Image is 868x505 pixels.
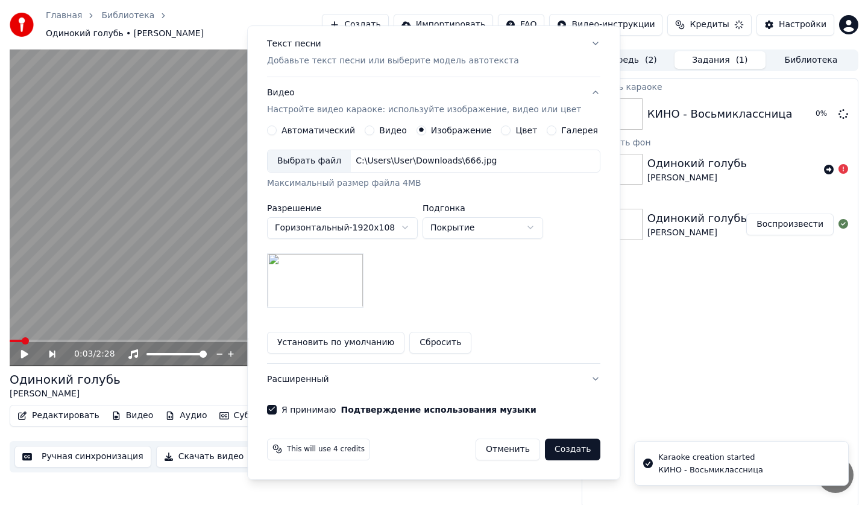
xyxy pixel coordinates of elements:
span: This will use 4 credits [287,445,365,454]
button: Сбросить [410,332,472,354]
div: Максимальный размер файла 4MB [267,177,600,189]
label: Цвет [516,126,538,135]
button: Я принимаю [341,405,536,414]
button: Отменить [476,439,540,460]
label: Я принимаю [281,405,536,414]
p: Настройте видео караоке: используйте изображение, видео или цвет [267,104,581,116]
label: Видео [379,126,407,135]
div: C:\Users\User\Downloads\666.jpg [351,155,502,167]
label: Подгонка [423,204,543,212]
label: Автоматический [281,126,355,135]
button: ВидеоНастройте видео караоке: используйте изображение, видео или цвет [267,77,600,125]
button: Текст песниДобавьте текст песни или выберите модель автотекста [267,28,600,77]
div: ВидеоНастройте видео караоке: используйте изображение, видео или цвет [267,125,600,363]
div: Видео [267,87,581,116]
div: Выбрать файл [268,150,351,172]
label: Разрешение [267,204,418,212]
button: Установить по умолчанию [267,332,404,354]
button: Создать [545,439,600,460]
label: Галерея [562,126,599,135]
label: Изображение [431,126,492,135]
button: Расширенный [267,364,600,395]
p: Добавьте текст песни или выберите модель автотекста [267,55,519,67]
div: Текст песни [267,38,321,50]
